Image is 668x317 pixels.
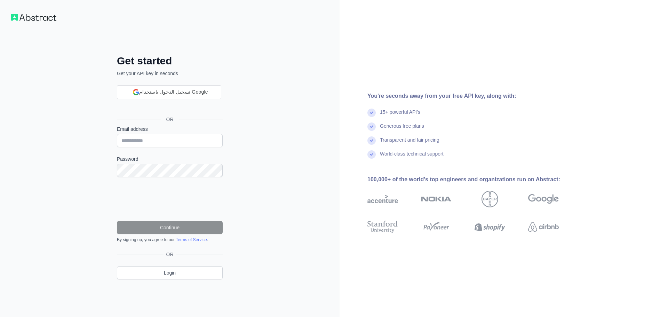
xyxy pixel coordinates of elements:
h2: Get started [117,55,223,67]
span: OR [161,116,179,123]
div: World-class technical support [380,150,444,164]
span: تسجيل الدخول باستخدام Google [139,88,208,96]
span: OR [164,251,176,258]
img: check mark [367,136,376,145]
img: stanford university [367,219,398,235]
div: You're seconds away from your free API key, along with: [367,92,581,100]
div: Generous free plans [380,122,424,136]
div: By signing up, you agree to our . [117,237,223,243]
img: check mark [367,109,376,117]
img: check mark [367,122,376,131]
img: bayer [482,191,498,207]
label: Email address [117,126,223,133]
div: 100,000+ of the world's top engineers and organizations run on Abstract: [367,175,581,184]
img: shopify [475,219,505,235]
img: google [528,191,559,207]
label: Password [117,156,223,163]
iframe: زر تسجيل الدخول باستخدام حساب Google [113,98,225,114]
img: airbnb [528,219,559,235]
iframe: reCAPTCHA [117,185,223,213]
img: payoneer [421,219,452,235]
div: تسجيل الدخول باستخدام Google [117,85,221,99]
a: Terms of Service [176,237,207,242]
img: check mark [367,150,376,159]
a: Login [117,266,223,279]
img: Workflow [11,14,56,21]
div: Transparent and fair pricing [380,136,439,150]
img: accenture [367,191,398,207]
button: Continue [117,221,223,234]
img: nokia [421,191,452,207]
p: Get your API key in seconds [117,70,223,77]
div: 15+ powerful API's [380,109,420,122]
